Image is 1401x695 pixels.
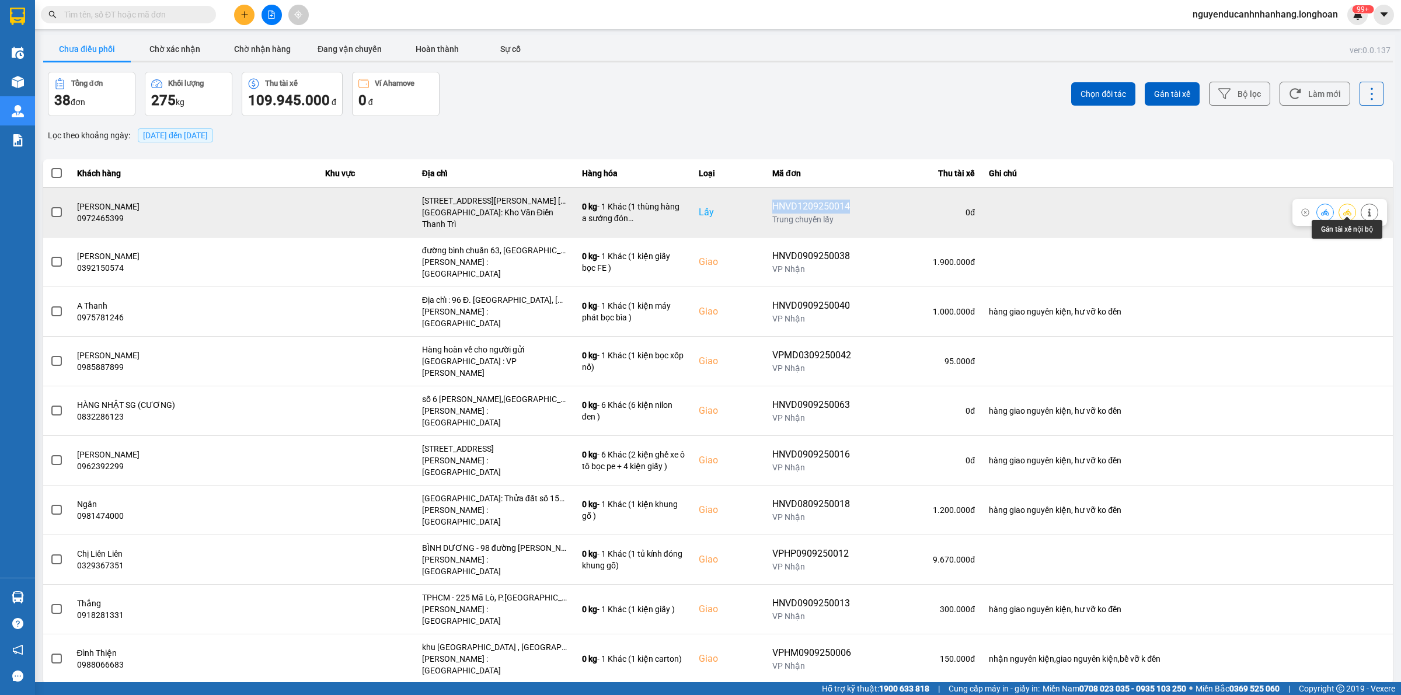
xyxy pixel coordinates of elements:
img: icon-new-feature [1353,9,1363,20]
div: Giao [699,404,758,418]
div: 0832286123 [77,411,311,422]
div: HÀNG NHẬT SG (CƯƠNG) [77,399,311,411]
div: VP Nhận [772,412,851,424]
div: [PERSON_NAME] : [GEOGRAPHIC_DATA] [422,405,568,428]
div: 9.670.000 đ [865,554,975,565]
button: Chờ nhận hàng [218,37,306,61]
div: VPMD0309250042 [772,348,851,362]
div: [PERSON_NAME] [77,449,311,460]
div: BÌNH DƯƠNG - 98 đường [PERSON_NAME], thủ dầu 1 [422,542,568,554]
div: HNVD1209250014 [772,200,851,214]
div: [PERSON_NAME] : [GEOGRAPHIC_DATA] [422,455,568,478]
span: 109.945.000 [248,92,330,109]
div: Lấy [699,205,758,219]
div: hàng giao nguyên kiện, hư vỡ ko đền [989,455,1386,466]
span: message [12,670,23,682]
div: [GEOGRAPHIC_DATA]: Thửa đất số 1565, Tờ bản đồ số 18, ĐX 07, [GEOGRAPHIC_DATA], [GEOGRAPHIC_DATA]... [422,493,568,504]
button: Bộ lọc [1209,82,1270,106]
span: Lọc theo khoảng ngày : [48,129,130,142]
span: 0 kg [582,400,597,410]
div: Giao [699,255,758,269]
button: Chọn đối tác [1071,82,1135,106]
div: HNVD0909250016 [772,448,851,462]
div: Hàng hoàn về cho người gửi [422,344,568,355]
div: [PERSON_NAME] [77,201,311,212]
span: ⚪️ [1189,686,1193,691]
div: VPHP0909250012 [772,547,851,561]
div: VPHM0909250006 [772,646,851,660]
span: plus [241,11,249,19]
div: - 1 Khác (1 kiện giấy ) [582,603,685,615]
th: Địa chỉ [415,159,575,188]
div: 150.000 đ [865,653,975,665]
div: HNVD0909250063 [772,398,851,412]
div: VP Nhận [772,561,851,572]
th: Loại [692,159,765,188]
div: HNVD0909250040 [772,299,851,313]
div: 0985887899 [77,361,311,373]
div: [PERSON_NAME] : [GEOGRAPHIC_DATA] [422,504,568,528]
button: aim [288,5,309,25]
div: Giao [699,602,758,616]
button: Thu tài xế109.945.000 đ [242,72,343,116]
span: 0 kg [582,252,597,261]
div: hàng giao nguyên kiện, hư vỡ ko đền [989,504,1386,516]
th: Hàng hóa [575,159,692,188]
span: question-circle [12,618,23,629]
div: Khối lượng [168,79,204,88]
button: Sự cố [481,37,539,61]
button: Hoàn thành [393,37,481,61]
button: Ví Ahamove0 đ [352,72,440,116]
div: VP Nhận [772,610,851,622]
div: [PERSON_NAME] [77,350,311,361]
div: Trung chuyển lấy [772,214,851,225]
div: Gán tài xế nội bộ [1312,220,1382,239]
button: Tổng đơn38đơn [48,72,135,116]
div: VP Nhận [772,263,851,275]
div: [STREET_ADDRESS] [422,443,568,455]
span: Chọn đối tác [1081,88,1126,100]
div: HNVD0909250038 [772,249,851,263]
div: Địa chỉ : 96 Đ. [GEOGRAPHIC_DATA], [GEOGRAPHIC_DATA], [GEOGRAPHIC_DATA], [GEOGRAPHIC_DATA]. [422,294,568,306]
span: 0 kg [582,500,597,509]
div: - 6 Khác (6 kiện nilon đen ) [582,399,685,422]
div: VP Nhận [772,313,851,324]
div: Giao [699,652,758,666]
span: 0 kg [582,202,597,211]
div: VP Nhận [772,511,851,523]
span: 0 kg [582,351,597,360]
div: Thắng [77,598,311,609]
span: 0 kg [582,549,597,558]
img: warehouse-icon [12,591,24,603]
div: [PERSON_NAME] : [GEOGRAPHIC_DATA] [422,306,568,329]
img: warehouse-icon [12,47,24,59]
div: - 1 Khác (1 kiện carton) [582,653,685,665]
div: - 1 Khác (1 tủ kính đóng khung gỗ) [582,548,685,571]
span: Hỗ trợ kỹ thuật: [822,682,929,695]
span: 38 [54,92,71,109]
div: hàng giao nguyên kiện, hư vỡ ko đền [989,603,1386,615]
div: [GEOGRAPHIC_DATA] : VP [PERSON_NAME] [422,355,568,379]
div: [PERSON_NAME] : [GEOGRAPHIC_DATA] [422,256,568,280]
span: nguyenducanhnhanhang.longhoan [1183,7,1347,22]
div: 0329367351 [77,560,311,571]
div: [GEOGRAPHIC_DATA]: Kho Văn Điển Thanh Trì [422,207,568,230]
div: Ngân [77,498,311,510]
sup: 291 [1352,5,1374,13]
span: Miền Nam [1043,682,1186,695]
div: [PERSON_NAME] : [GEOGRAPHIC_DATA] [422,554,568,577]
div: - 1 Khác (1 thùng hàng a sướng đón [GEOGRAPHIC_DATA] ) [582,201,685,224]
button: Đang vận chuyển [306,37,393,61]
button: Chưa điều phối [43,37,131,61]
div: A Thanh [77,300,311,312]
div: [STREET_ADDRESS][PERSON_NAME] [GEOGRAPHIC_DATA], [GEOGRAPHIC_DATA], Tỉnh [GEOGRAPHIC_DATA] [422,195,568,207]
button: caret-down [1374,5,1394,25]
span: 12/09/2025 đến 12/09/2025 [143,131,208,140]
div: 0 đ [865,207,975,218]
strong: 1900 633 818 [879,684,929,693]
div: [PERSON_NAME] : [GEOGRAPHIC_DATA] [422,653,568,676]
div: hàng giao nguyên kiện, hư vỡ ko đền [989,306,1386,317]
div: Giao [699,503,758,517]
div: 0962392299 [77,460,311,472]
span: Gán tài xế [1154,88,1190,100]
